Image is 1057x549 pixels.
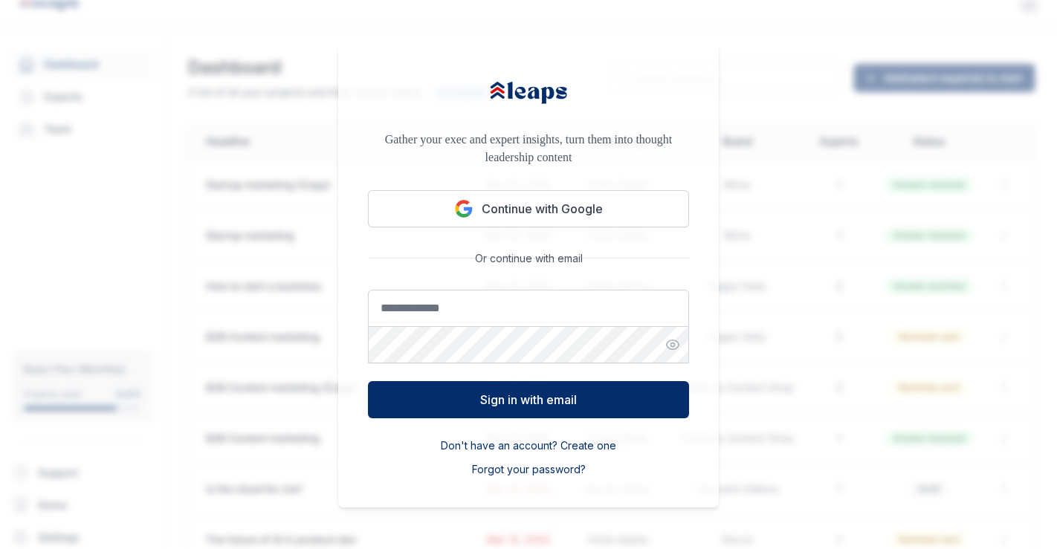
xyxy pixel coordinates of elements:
button: Forgot your password? [472,462,586,477]
img: Google logo [455,200,473,218]
button: Sign in with email [368,381,689,418]
span: Or continue with email [469,251,589,266]
p: Gather your exec and expert insights, turn them into thought leadership content [368,131,689,166]
button: Don't have an account? Create one [441,438,616,453]
img: Leaps [488,72,569,113]
button: Continue with Google [368,190,689,227]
